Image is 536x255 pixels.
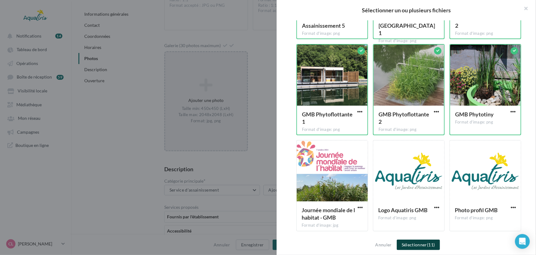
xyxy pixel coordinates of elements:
div: Format d'image: png [455,215,516,221]
span: Journée mondiale de l habitat - GMB [302,207,355,221]
span: (11) [427,242,435,247]
span: GMB Phytotiny [455,111,494,118]
span: GMB Phytoflottante 1 [302,111,353,125]
button: Annuler [373,241,394,249]
span: Photo profil GMB [455,207,498,213]
div: Format d'image: png [302,127,362,132]
button: Sélectionner(11) [397,240,440,250]
div: Open Intercom Messenger [515,234,530,249]
div: Format d'image: png [302,31,362,36]
div: Format d'image: png [378,215,439,221]
h2: Sélectionner un ou plusieurs fichiers [287,7,526,13]
div: Format d'image: png [455,119,516,125]
div: Format d'image: png [379,38,439,44]
div: Format d'image: png [455,31,516,36]
span: Logo Aquatiris GMB [378,207,428,213]
span: GMB Jardin de Pluie 1 [379,15,435,36]
div: Format d'image: png [379,127,439,132]
div: Format d'image: jpg [302,223,363,228]
span: GMB Phytoflottante 2 [379,111,429,125]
